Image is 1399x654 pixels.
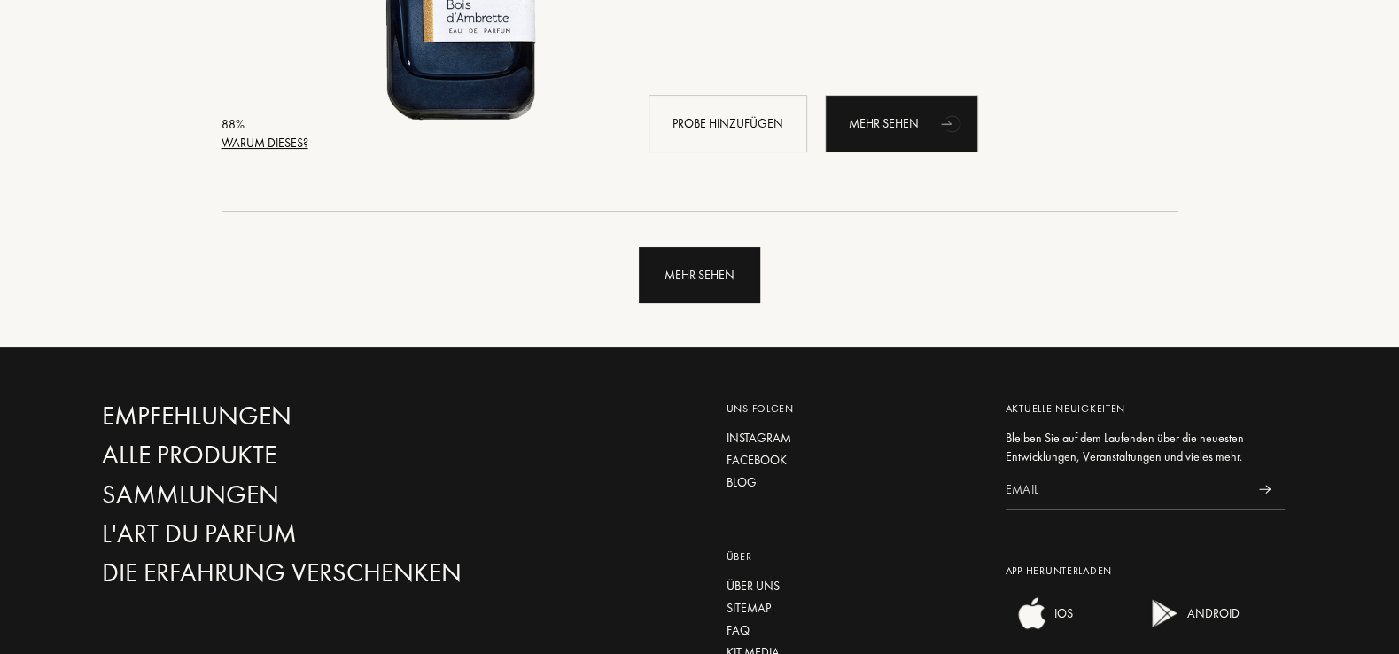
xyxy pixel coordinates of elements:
a: Empfehlungen [102,401,483,432]
div: IOS [1050,596,1073,631]
img: ios app [1014,596,1050,631]
a: Über uns [727,577,979,596]
a: ios appIOS [1006,619,1073,635]
a: FAQ [727,621,979,640]
a: Instagram [727,429,979,448]
a: Alle Produkte [102,440,483,471]
div: 88 % [222,115,308,134]
a: L'Art du Parfum [102,518,483,549]
a: Die Erfahrung verschenken [102,557,483,588]
div: Über [727,549,979,564]
div: Uns folgen [727,401,979,417]
a: Sammlungen [102,479,483,510]
div: Aktuelle Neuigkeiten [1006,401,1285,417]
a: android appANDROID [1139,619,1240,635]
a: Mehr sehenanimation [825,95,978,152]
img: news_send.svg [1259,485,1271,494]
div: Mehr sehen [825,95,978,152]
div: animation [935,105,970,141]
img: android app [1147,596,1183,631]
div: App herunterladen [1006,563,1285,579]
div: Probe hinzufügen [649,95,807,152]
a: Blog [727,473,979,492]
a: Sitemap [727,599,979,618]
div: Bleiben Sie auf dem Laufenden über die neuesten Entwicklungen, Veranstaltungen und vieles mehr. [1006,429,1285,466]
div: Warum dieses? [222,134,308,152]
input: Email [1006,470,1245,510]
a: Facebook [727,451,979,470]
div: ANDROID [1183,596,1240,631]
div: Mehr sehen [639,247,760,303]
